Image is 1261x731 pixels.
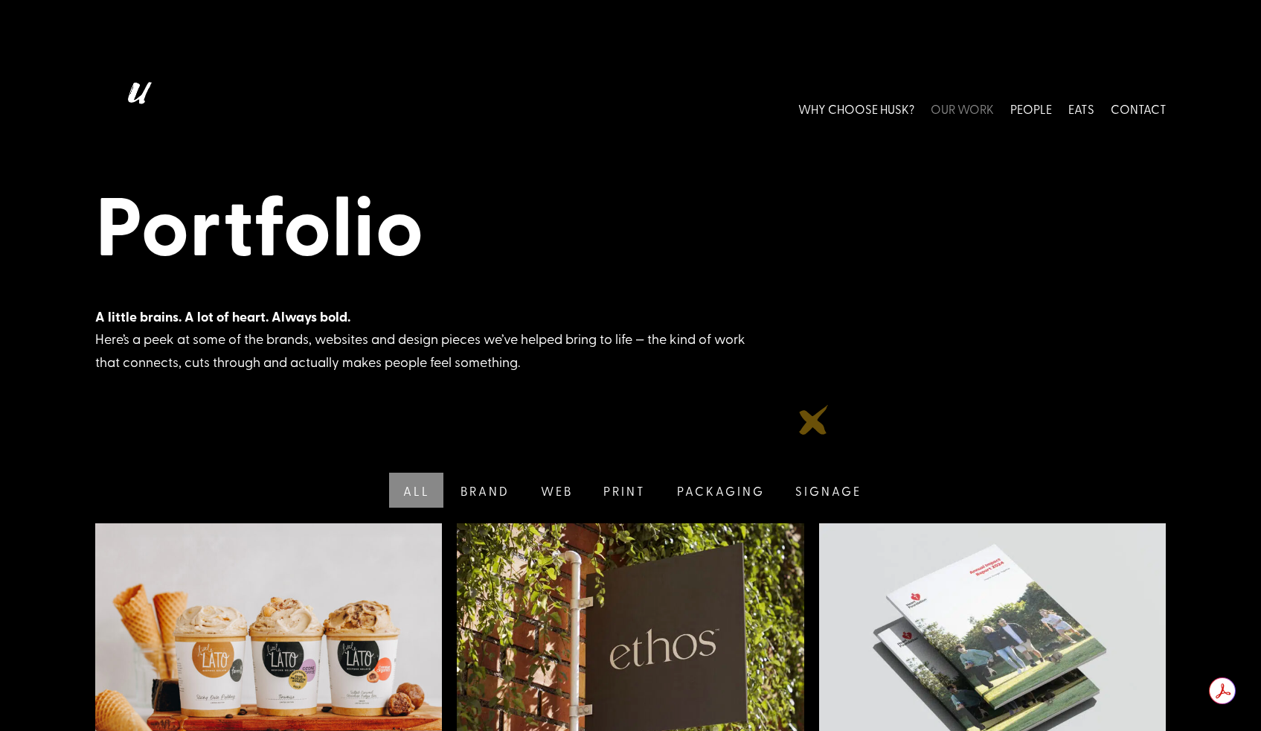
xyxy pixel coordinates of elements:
[386,473,444,508] a: All
[586,473,660,508] a: Print
[1111,76,1167,142] a: CONTACT
[778,473,876,508] a: Signage
[524,473,587,508] a: Web
[1010,76,1052,142] a: PEOPLE
[931,76,994,142] a: OUR WORK
[95,174,1167,280] h1: Portfolio
[798,76,914,142] a: WHY CHOOSE HUSK?
[95,307,350,326] strong: A little brains. A lot of heart. Always bold.
[95,305,765,374] div: Here’s a peek at some of the brands, websites and design pieces we’ve helped bring to life — the ...
[443,473,524,508] a: Brand
[659,473,778,508] a: Packaging
[95,76,177,142] img: Husk logo
[1068,76,1094,142] a: EATS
